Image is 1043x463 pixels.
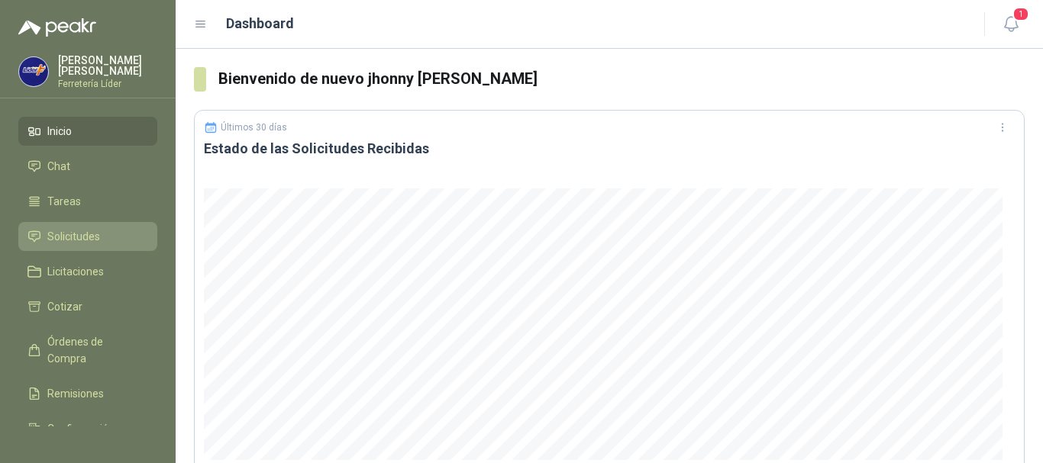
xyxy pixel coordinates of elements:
[18,187,157,216] a: Tareas
[47,420,115,437] span: Configuración
[204,140,1015,158] h3: Estado de las Solicitudes Recibidas
[19,57,48,86] img: Company Logo
[18,327,157,373] a: Órdenes de Compra
[58,55,157,76] p: [PERSON_NAME] [PERSON_NAME]
[47,193,81,210] span: Tareas
[47,123,72,140] span: Inicio
[218,67,1025,91] h3: Bienvenido de nuevo jhonny [PERSON_NAME]
[18,414,157,443] a: Configuración
[47,263,104,280] span: Licitaciones
[47,385,104,402] span: Remisiones
[18,152,157,181] a: Chat
[18,257,157,286] a: Licitaciones
[18,117,157,146] a: Inicio
[997,11,1025,38] button: 1
[47,228,100,245] span: Solicitudes
[58,79,157,88] p: Ferretería Líder
[221,122,287,133] p: Últimos 30 días
[18,379,157,408] a: Remisiones
[18,222,157,251] a: Solicitudes
[18,18,96,37] img: Logo peakr
[1012,7,1029,21] span: 1
[47,298,82,315] span: Cotizar
[18,292,157,321] a: Cotizar
[47,158,70,175] span: Chat
[47,333,143,367] span: Órdenes de Compra
[226,13,294,34] h1: Dashboard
